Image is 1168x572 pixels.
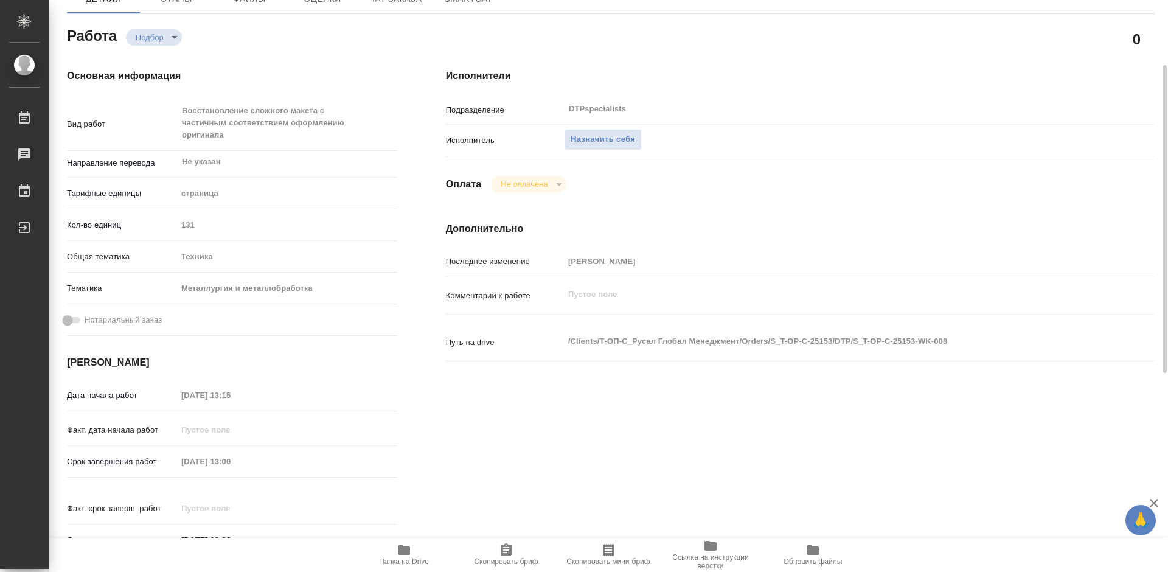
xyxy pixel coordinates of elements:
[177,531,283,549] input: ✎ Введи что-нибудь
[67,118,177,130] p: Вид работ
[67,24,117,46] h2: Работа
[667,553,754,570] span: Ссылка на инструкции верстки
[446,256,564,268] p: Последнее изменение
[67,503,177,515] p: Факт. срок заверш. работ
[564,331,1096,352] textarea: /Clients/Т-ОП-С_Русал Глобал Менеджмент/Orders/S_T-OP-C-25153/DTP/S_T-OP-C-25153-WK-008
[455,538,557,572] button: Скопировать бриф
[474,557,538,566] span: Скопировать бриф
[177,183,397,204] div: страница
[67,69,397,83] h4: Основная информация
[446,177,482,192] h4: Оплата
[67,187,177,200] p: Тарифные единицы
[67,282,177,295] p: Тематика
[659,538,762,572] button: Ссылка на инструкции верстки
[67,424,177,436] p: Факт. дата начала работ
[177,421,283,439] input: Пустое поле
[67,534,177,546] p: Срок завершения услуги
[67,219,177,231] p: Кол-во единиц
[446,337,564,349] p: Путь на drive
[564,253,1096,270] input: Пустое поле
[177,278,397,299] div: Металлургия и металлобработка
[491,176,566,192] div: Подбор
[177,216,397,234] input: Пустое поле
[1125,505,1156,535] button: 🙏
[566,557,650,566] span: Скопировать мини-бриф
[67,157,177,169] p: Направление перевода
[85,314,162,326] span: Нотариальный заказ
[1130,507,1151,533] span: 🙏
[177,246,397,267] div: Техника
[762,538,864,572] button: Обновить файлы
[177,500,283,517] input: Пустое поле
[67,456,177,468] p: Срок завершения работ
[497,179,551,189] button: Не оплачена
[571,133,635,147] span: Назначить себя
[446,134,564,147] p: Исполнитель
[67,355,397,370] h4: [PERSON_NAME]
[446,221,1155,236] h4: Дополнительно
[784,557,843,566] span: Обновить файлы
[67,251,177,263] p: Общая тематика
[353,538,455,572] button: Папка на Drive
[177,453,283,470] input: Пустое поле
[564,129,642,150] button: Назначить себя
[379,557,429,566] span: Папка на Drive
[177,386,283,404] input: Пустое поле
[446,69,1155,83] h4: Исполнители
[446,290,564,302] p: Комментарий к работе
[1133,29,1141,49] h2: 0
[132,32,167,43] button: Подбор
[126,29,182,46] div: Подбор
[67,389,177,402] p: Дата начала работ
[557,538,659,572] button: Скопировать мини-бриф
[446,104,564,116] p: Подразделение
